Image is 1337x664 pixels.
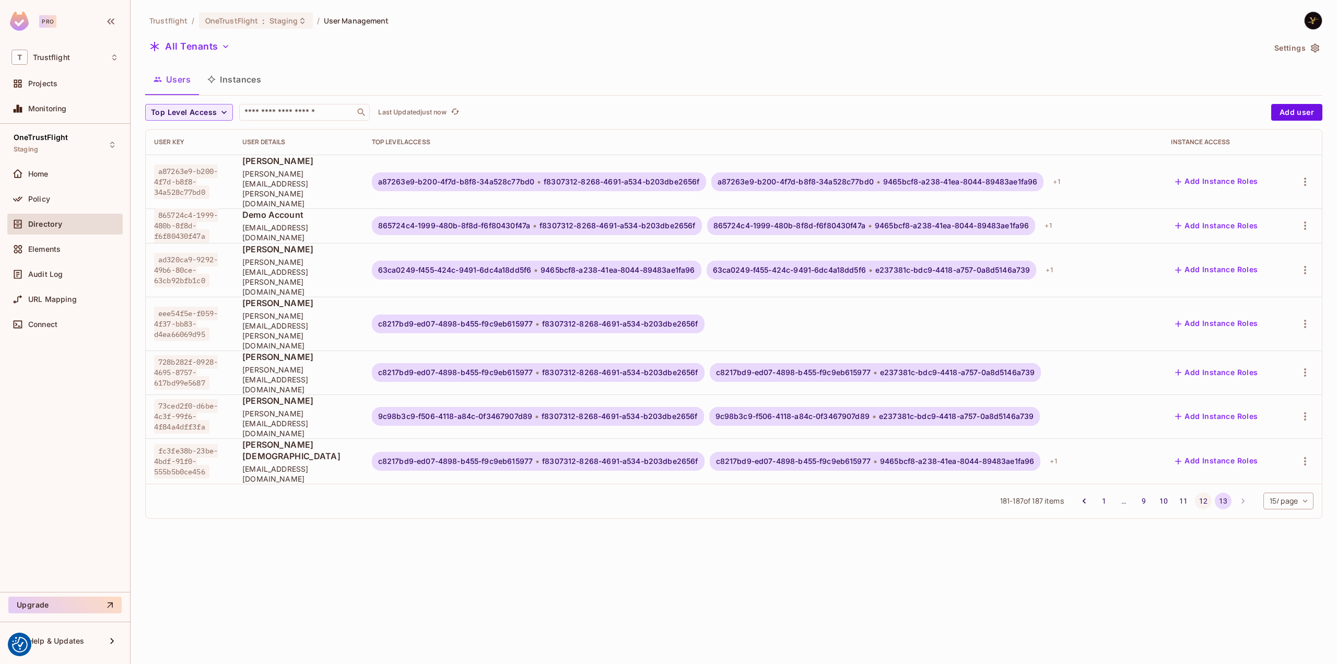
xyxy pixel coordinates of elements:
span: [EMAIL_ADDRESS][DOMAIN_NAME] [242,223,355,242]
span: eee54f5e-f059-4f37-bb83-d4ea66069d95 [154,307,218,341]
button: Consent Preferences [12,637,28,653]
span: e237381c-bdc9-4418-a757-0a8d5146a739 [875,266,1030,274]
span: T [11,50,28,65]
div: 15 / page [1263,493,1313,509]
span: f8307312-8268-4691-a534-b203dbe2656f [544,178,699,186]
img: Revisit consent button [12,637,28,653]
span: [PERSON_NAME][EMAIL_ADDRESS][DOMAIN_NAME] [242,409,355,438]
span: 63ca0249-f455-424c-9491-6dc4a18dd5f6 [378,266,531,274]
span: [PERSON_NAME] [242,351,355,363]
span: 865724c4-1999-480b-8f8d-f6f80430f47a [378,222,530,230]
span: Elements [28,245,61,253]
span: [PERSON_NAME] [242,395,355,406]
span: 73ced2f0-d6be-4c3f-99f6-4f84a4dff3fa [154,399,218,434]
span: Connect [28,320,57,329]
span: c8217bd9-ed07-4898-b455-f9c9eb615977 [378,320,533,328]
span: f8307312-8268-4691-a534-b203dbe2656f [542,368,698,377]
div: Pro [39,15,56,28]
button: Go to page 12 [1195,493,1212,509]
button: Add Instance Roles [1171,316,1262,332]
div: … [1116,496,1132,506]
span: [PERSON_NAME][EMAIL_ADDRESS][PERSON_NAME][DOMAIN_NAME] [242,169,355,208]
button: Add Instance Roles [1171,408,1262,425]
span: a87263e9-b200-4f7d-b8f8-34a528c77bd0 [378,178,534,186]
button: Settings [1270,40,1322,56]
li: / [192,16,194,26]
span: [EMAIL_ADDRESS][DOMAIN_NAME] [242,464,355,484]
span: OneTrustFlight [205,16,259,26]
span: Projects [28,79,57,88]
span: [PERSON_NAME][EMAIL_ADDRESS][PERSON_NAME][DOMAIN_NAME] [242,257,355,297]
span: Monitoring [28,104,67,113]
button: Add Instance Roles [1171,262,1262,278]
li: / [317,16,320,26]
span: fc3fe38b-23be-4bdf-91f0-555b5b0ce456 [154,444,218,479]
button: Upgrade [8,597,122,613]
span: Policy [28,195,50,203]
span: f8307312-8268-4691-a534-b203dbe2656f [540,222,695,230]
nav: pagination navigation [1074,493,1253,509]
span: 9465bcf8-a238-41ea-8044-89483ae1fa96 [880,457,1034,465]
img: SReyMgAAAABJRU5ErkJggg== [10,11,29,31]
span: Workspace: Trustflight [33,53,70,62]
span: f8307312-8268-4691-a534-b203dbe2656f [542,320,698,328]
div: Top Level Access [372,138,1155,146]
span: Click to refresh data [447,106,461,119]
span: 63ca0249-f455-424c-9491-6dc4a18dd5f6 [713,266,866,274]
div: + 1 [1049,173,1064,190]
span: OneTrustFlight [14,133,68,142]
span: [PERSON_NAME][EMAIL_ADDRESS][DOMAIN_NAME] [242,365,355,394]
div: + 1 [1041,262,1057,278]
button: All Tenants [145,38,234,55]
button: Users [145,66,199,92]
button: Instances [199,66,269,92]
span: Help & Updates [28,637,84,645]
span: 865724c4-1999-480b-8f8d-f6f80430f47a [713,222,865,230]
span: Staging [269,16,298,26]
span: Staging [14,145,38,154]
span: 9465bcf8-a238-41ea-8044-89483ae1fa96 [875,222,1029,230]
span: ad320ca9-9292-49b6-80ce-63cb92bfb1c0 [154,253,218,287]
span: the active workspace [149,16,187,26]
span: [PERSON_NAME][DEMOGRAPHIC_DATA] [242,439,355,462]
span: Directory [28,220,62,228]
span: f8307312-8268-4691-a534-b203dbe2656f [542,457,698,465]
img: Yilmaz Alizadeh [1305,12,1322,29]
span: e237381c-bdc9-4418-a757-0a8d5146a739 [879,412,1034,421]
span: 9c98b3c9-f506-4118-a84c-0f3467907d89 [716,412,870,421]
span: URL Mapping [28,295,77,304]
button: Add Instance Roles [1171,217,1262,234]
span: a87263e9-b200-4f7d-b8f8-34a528c77bd0 [718,178,874,186]
span: a87263e9-b200-4f7d-b8f8-34a528c77bd0 [154,165,218,199]
span: 9c98b3c9-f506-4118-a84c-0f3467907d89 [378,412,532,421]
div: + 1 [1040,217,1055,234]
span: refresh [451,107,460,118]
button: Go to page 1 [1096,493,1112,509]
button: Add Instance Roles [1171,173,1262,190]
span: f8307312-8268-4691-a534-b203dbe2656f [542,412,697,421]
span: [PERSON_NAME] [242,297,355,309]
span: c8217bd9-ed07-4898-b455-f9c9eb615977 [716,368,871,377]
p: Last Updated just now [378,108,447,117]
button: Add Instance Roles [1171,453,1262,470]
div: + 1 [1046,453,1061,470]
span: e237381c-bdc9-4418-a757-0a8d5146a739 [880,368,1035,377]
span: Home [28,170,49,178]
span: c8217bd9-ed07-4898-b455-f9c9eb615977 [716,457,871,465]
div: Instance Access [1171,138,1275,146]
span: Audit Log [28,270,63,278]
span: : [262,17,265,25]
button: refresh [449,106,461,119]
span: Demo Account [242,209,355,220]
span: 181 - 187 of 187 items [1000,495,1064,507]
span: [PERSON_NAME] [242,155,355,167]
span: c8217bd9-ed07-4898-b455-f9c9eb615977 [378,457,533,465]
span: [PERSON_NAME] [242,243,355,255]
button: Add user [1271,104,1322,121]
button: Go to page 11 [1175,493,1192,509]
span: [PERSON_NAME][EMAIL_ADDRESS][PERSON_NAME][DOMAIN_NAME] [242,311,355,351]
button: Add Instance Roles [1171,364,1262,381]
div: User Key [154,138,226,146]
button: Go to previous page [1076,493,1093,509]
button: Top Level Access [145,104,233,121]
